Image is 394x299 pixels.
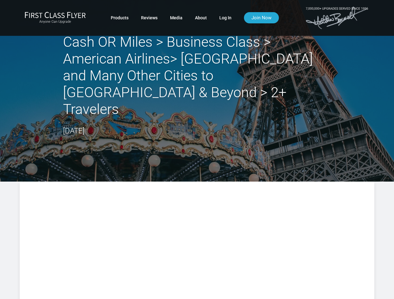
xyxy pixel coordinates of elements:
[244,12,279,23] a: Join Now
[51,206,343,261] img: summary.svg
[195,12,207,23] a: About
[111,12,129,23] a: Products
[25,20,86,24] small: Anyone Can Upgrade
[170,12,182,23] a: Media
[219,12,231,23] a: Log In
[25,12,86,18] img: First Class Flyer
[141,12,158,23] a: Reviews
[63,34,331,118] h2: Cash OR Miles > Business Class > American Airlines> [GEOGRAPHIC_DATA] and Many Other Cities to [G...
[63,126,85,135] time: [DATE]
[25,12,86,24] a: First Class FlyerAnyone Can Upgrade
